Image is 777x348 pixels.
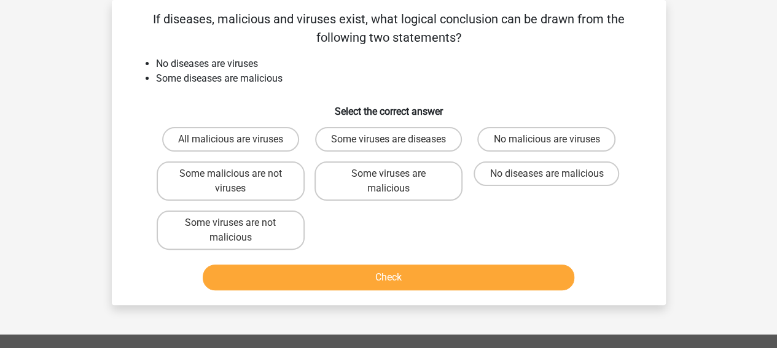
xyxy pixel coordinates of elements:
[477,127,615,152] label: No malicious are viruses
[203,265,574,290] button: Check
[157,161,305,201] label: Some malicious are not viruses
[157,211,305,250] label: Some viruses are not malicious
[314,161,463,201] label: Some viruses are malicious
[474,161,619,186] label: No diseases are malicious
[162,127,299,152] label: All malicious are viruses
[156,71,646,86] li: Some diseases are malicious
[131,10,646,47] p: If diseases, malicious and viruses exist, what logical conclusion can be drawn from the following...
[315,127,462,152] label: Some viruses are diseases
[131,96,646,117] h6: Select the correct answer
[156,56,646,71] li: No diseases are viruses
